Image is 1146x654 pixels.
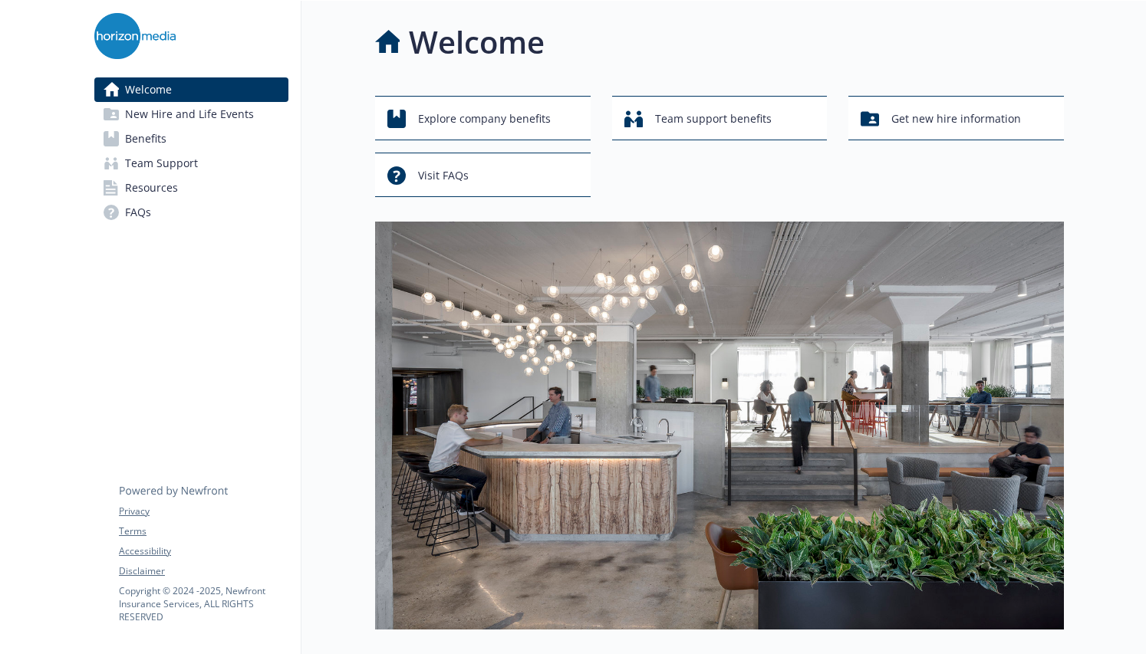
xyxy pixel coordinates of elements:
[375,96,591,140] button: Explore company benefits
[94,176,288,200] a: Resources
[612,96,828,140] button: Team support benefits
[375,153,591,197] button: Visit FAQs
[119,524,288,538] a: Terms
[375,222,1064,629] img: overview page banner
[848,96,1064,140] button: Get new hire information
[119,564,288,578] a: Disclaimer
[119,584,288,623] p: Copyright © 2024 - 2025 , Newfront Insurance Services, ALL RIGHTS RESERVED
[655,104,772,133] span: Team support benefits
[94,200,288,225] a: FAQs
[94,102,288,127] a: New Hire and Life Events
[125,151,198,176] span: Team Support
[125,102,254,127] span: New Hire and Life Events
[125,77,172,102] span: Welcome
[125,200,151,225] span: FAQs
[125,127,166,151] span: Benefits
[418,104,551,133] span: Explore company benefits
[94,77,288,102] a: Welcome
[94,127,288,151] a: Benefits
[891,104,1021,133] span: Get new hire information
[94,151,288,176] a: Team Support
[119,544,288,558] a: Accessibility
[119,504,288,518] a: Privacy
[409,19,545,65] h1: Welcome
[418,161,469,190] span: Visit FAQs
[125,176,178,200] span: Resources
